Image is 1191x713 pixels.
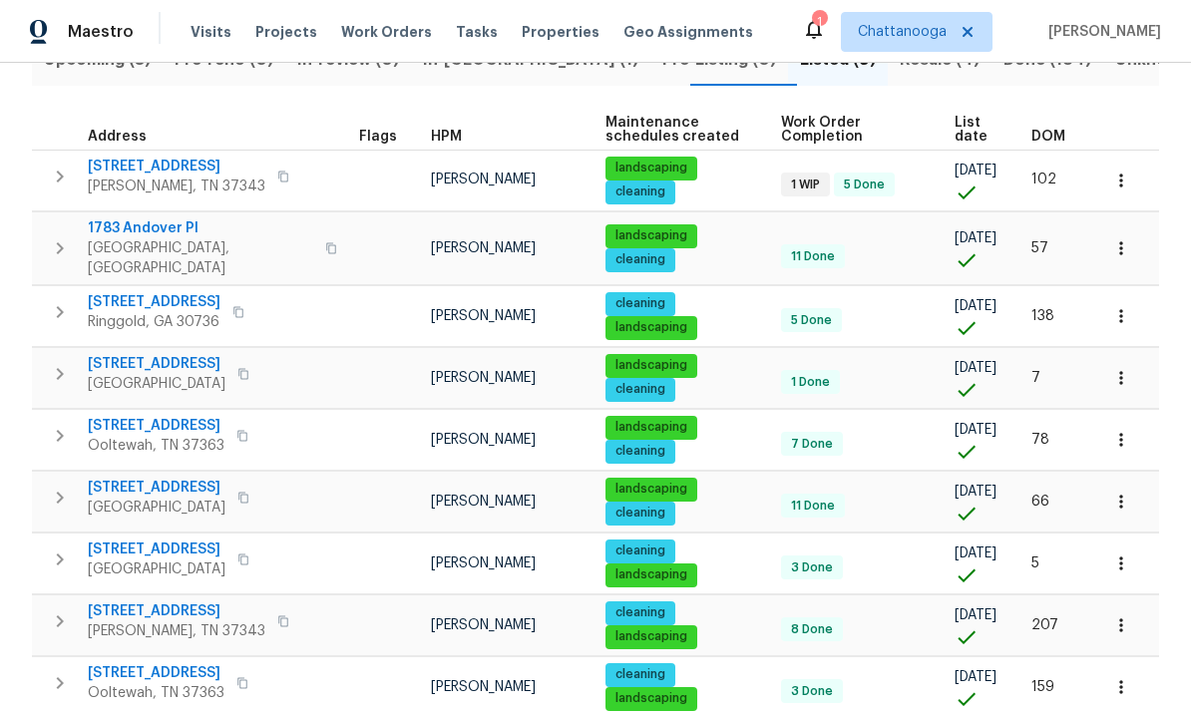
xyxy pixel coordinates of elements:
span: cleaning [607,666,673,683]
span: [DATE] [955,423,996,437]
span: [PERSON_NAME] [431,309,536,323]
span: [DATE] [955,231,996,245]
span: DOM [1031,130,1065,144]
span: cleaning [607,381,673,398]
span: 5 Done [783,312,840,329]
span: landscaping [607,319,695,336]
span: [DATE] [955,164,996,178]
span: [DATE] [955,485,996,499]
span: [PERSON_NAME] [431,173,536,186]
span: 11 Done [783,498,843,515]
span: [PERSON_NAME] [431,618,536,632]
span: cleaning [607,505,673,522]
span: 5 Done [836,177,893,193]
span: Address [88,130,147,144]
span: landscaping [607,690,695,707]
span: [DATE] [955,361,996,375]
span: List date [955,116,997,144]
span: 138 [1031,309,1054,323]
span: HPM [431,130,462,144]
span: cleaning [607,295,673,312]
span: Ooltewah, TN 37363 [88,683,224,703]
span: Properties [522,22,599,42]
span: 3 Done [783,559,841,576]
span: [PERSON_NAME], TN 37343 [88,621,265,641]
span: [PERSON_NAME] [431,556,536,570]
span: [STREET_ADDRESS] [88,539,225,559]
span: 11 Done [783,248,843,265]
span: Flags [359,130,397,144]
span: [DATE] [955,608,996,622]
span: 57 [1031,241,1048,255]
span: Chattanooga [858,22,947,42]
span: Work Orders [341,22,432,42]
span: [PERSON_NAME], TN 37343 [88,177,265,196]
div: 1 [812,12,826,32]
span: 5 [1031,556,1039,570]
span: Geo Assignments [623,22,753,42]
span: Maestro [68,22,134,42]
span: Maintenance schedules created [605,116,747,144]
span: Tasks [456,25,498,39]
span: Ooltewah, TN 37363 [88,436,224,456]
span: [PERSON_NAME] [1040,22,1161,42]
span: [STREET_ADDRESS] [88,292,220,312]
span: [PERSON_NAME] [431,241,536,255]
span: [STREET_ADDRESS] [88,416,224,436]
span: Visits [191,22,231,42]
span: [STREET_ADDRESS] [88,478,225,498]
span: landscaping [607,160,695,177]
span: landscaping [607,566,695,583]
span: 66 [1031,495,1049,509]
span: 1 Done [783,374,838,391]
span: [PERSON_NAME] [431,433,536,447]
span: [PERSON_NAME] [431,371,536,385]
span: [STREET_ADDRESS] [88,354,225,374]
span: cleaning [607,183,673,200]
span: [GEOGRAPHIC_DATA], [GEOGRAPHIC_DATA] [88,238,313,278]
span: Projects [255,22,317,42]
span: [STREET_ADDRESS] [88,601,265,621]
span: cleaning [607,604,673,621]
span: 159 [1031,680,1054,694]
span: 207 [1031,618,1058,632]
span: 3 Done [783,683,841,700]
span: [GEOGRAPHIC_DATA] [88,498,225,518]
span: landscaping [607,419,695,436]
span: landscaping [607,357,695,374]
span: [DATE] [955,670,996,684]
span: 102 [1031,173,1056,186]
span: landscaping [607,227,695,244]
span: [GEOGRAPHIC_DATA] [88,559,225,579]
span: Work Order Completion [781,116,921,144]
span: cleaning [607,251,673,268]
span: 1 WIP [783,177,828,193]
span: landscaping [607,481,695,498]
span: 7 Done [783,436,841,453]
span: 8 Done [783,621,841,638]
span: [STREET_ADDRESS] [88,663,224,683]
span: [GEOGRAPHIC_DATA] [88,374,225,394]
span: 78 [1031,433,1049,447]
span: cleaning [607,443,673,460]
span: landscaping [607,628,695,645]
span: [STREET_ADDRESS] [88,157,265,177]
span: Ringgold, GA 30736 [88,312,220,332]
span: [PERSON_NAME] [431,680,536,694]
span: [DATE] [955,299,996,313]
span: [DATE] [955,546,996,560]
span: 1783 Andover Pl [88,218,313,238]
span: cleaning [607,542,673,559]
span: [PERSON_NAME] [431,495,536,509]
span: 7 [1031,371,1040,385]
